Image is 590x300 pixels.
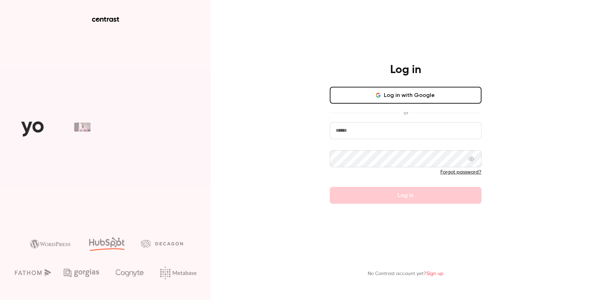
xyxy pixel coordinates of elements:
button: Log in with Google [330,87,481,104]
img: decagon [141,240,183,247]
span: or [400,109,412,117]
h4: Log in [390,63,421,77]
p: No Contrast account yet? [368,270,444,278]
a: Forgot password? [440,170,481,175]
a: Sign up [426,271,444,276]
